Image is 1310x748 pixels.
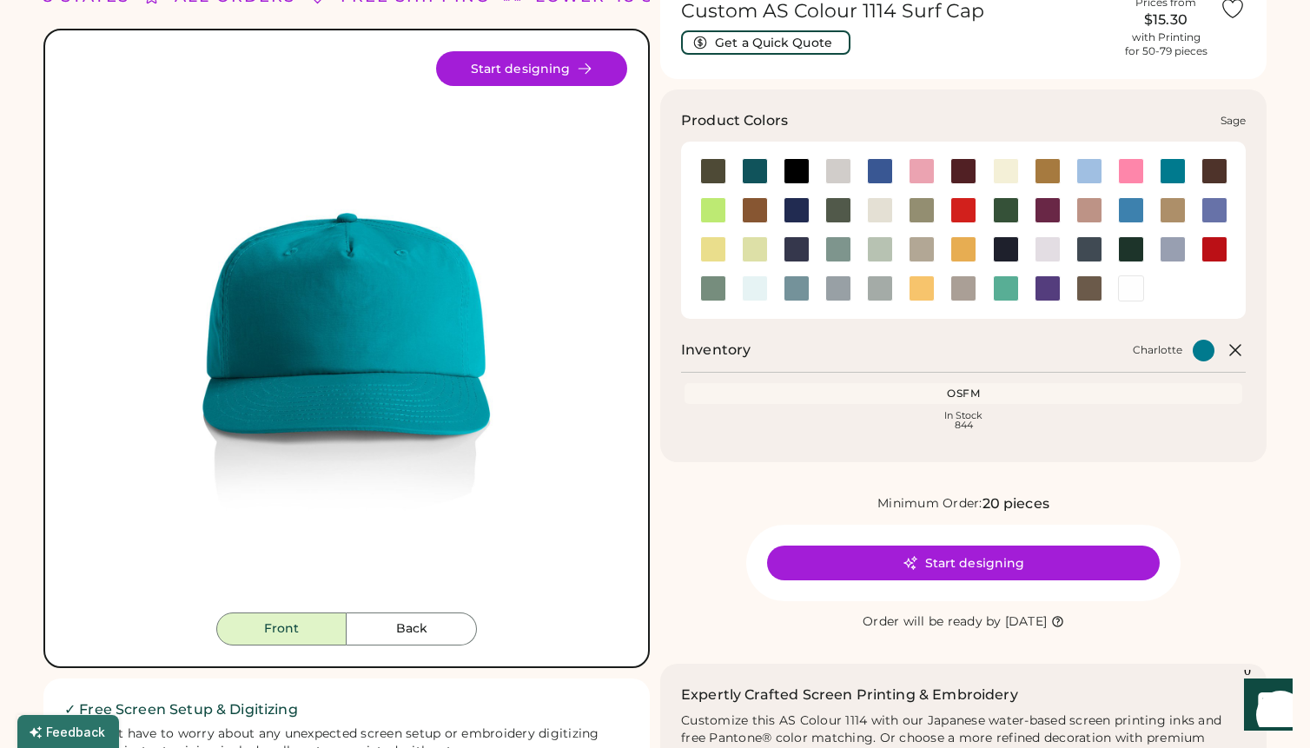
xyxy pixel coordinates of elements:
h3: Product Colors [681,110,788,131]
div: Minimum Order: [877,495,982,513]
div: 20 pieces [982,493,1049,514]
h2: Inventory [681,340,751,361]
h2: Expertly Crafted Screen Printing & Embroidery [681,685,1018,705]
button: Back [347,612,477,645]
div: Charlotte [1133,343,1182,357]
div: In Stock 844 [688,411,1239,430]
button: Get a Quick Quote [681,30,850,55]
div: Order will be ready by [863,613,1002,631]
h2: ✓ Free Screen Setup & Digitizing [64,699,629,720]
div: $15.30 [1122,10,1209,30]
div: with Printing for 50-79 pieces [1125,30,1207,58]
button: Front [216,612,347,645]
iframe: Front Chat [1227,670,1302,745]
img: 1114 - Charlotte Front Image [66,51,627,612]
button: Start designing [436,51,627,86]
div: Sage [1221,114,1246,128]
div: 1114 Style Image [66,51,627,612]
button: Start designing [767,546,1160,580]
div: [DATE] [1005,613,1048,631]
div: OSFM [688,387,1239,400]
